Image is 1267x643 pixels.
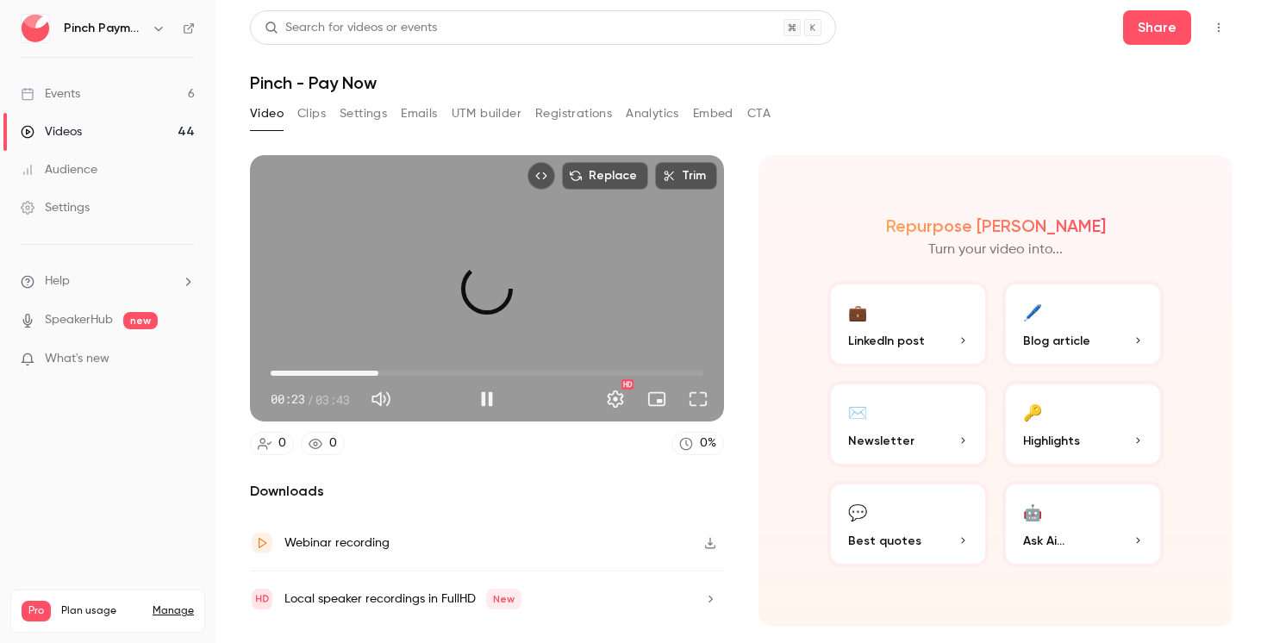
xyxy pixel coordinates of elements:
div: Videos [21,123,82,140]
div: 🔑 [1023,398,1042,425]
button: CTA [747,100,771,128]
div: Local speaker recordings in FullHD [284,589,521,609]
button: Share [1123,10,1191,45]
button: Clips [297,100,326,128]
h1: Pinch - Pay Now [250,72,1233,93]
a: 0 [301,432,345,455]
div: Webinar recording [284,533,390,553]
div: Settings [21,199,90,216]
button: 🤖Ask Ai... [1002,481,1164,567]
div: 🤖 [1023,498,1042,525]
button: Top Bar Actions [1205,14,1233,41]
button: 💬Best quotes [827,481,989,567]
div: 0 % [700,434,716,453]
a: 0% [671,432,724,455]
button: UTM builder [452,100,521,128]
div: HD [621,379,633,390]
span: 00:23 [271,390,305,409]
div: 0 [278,434,286,453]
button: Trim [655,162,717,190]
button: Mute [364,382,398,416]
div: 💬 [848,498,867,525]
button: 🔑Highlights [1002,381,1164,467]
h6: Pinch Payments [64,20,145,37]
div: Search for videos or events [265,19,437,37]
span: Highlights [1023,432,1080,450]
span: What's new [45,350,109,368]
span: Blog article [1023,332,1090,350]
h2: Repurpose [PERSON_NAME] [886,215,1106,236]
button: Registrations [535,100,612,128]
div: 💼 [848,298,867,325]
button: Video [250,100,284,128]
a: 0 [250,432,294,455]
li: help-dropdown-opener [21,272,195,290]
button: Embed video [527,162,555,190]
span: / [307,390,314,409]
div: 00:23 [271,390,350,409]
span: New [486,589,521,609]
button: Full screen [681,382,715,416]
span: Plan usage [61,604,142,618]
button: 🖊️Blog article [1002,281,1164,367]
div: Events [21,85,80,103]
button: Replace [562,162,648,190]
span: 03:43 [315,390,350,409]
span: LinkedIn post [848,332,925,350]
span: Best quotes [848,532,921,550]
p: Turn your video into... [928,240,1063,260]
a: SpeakerHub [45,311,113,329]
span: Pro [22,601,51,621]
button: Pause [470,382,504,416]
button: Settings [598,382,633,416]
button: Emails [401,100,437,128]
iframe: Noticeable Trigger [174,352,195,367]
span: Help [45,272,70,290]
img: Pinch Payments [22,15,49,42]
button: Embed [693,100,733,128]
button: Analytics [626,100,679,128]
div: 🖊️ [1023,298,1042,325]
div: 0 [329,434,337,453]
button: Settings [340,100,387,128]
button: 💼LinkedIn post [827,281,989,367]
a: Manage [153,604,194,618]
span: Ask Ai... [1023,532,1064,550]
span: Newsletter [848,432,914,450]
div: Audience [21,161,97,178]
button: ✉️Newsletter [827,381,989,467]
button: Turn on miniplayer [640,382,674,416]
div: ✉️ [848,398,867,425]
h2: Downloads [250,481,724,502]
span: new [123,312,158,329]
